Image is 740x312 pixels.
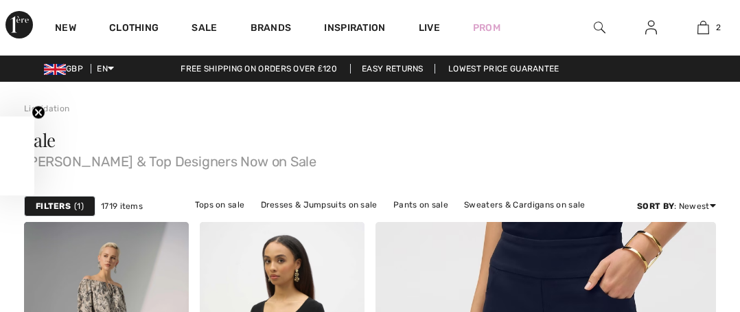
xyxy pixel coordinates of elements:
span: EN [97,64,114,74]
a: Sign In [634,19,668,36]
div: : Newest [637,200,716,212]
a: 2 [678,19,728,36]
a: Skirts on sale [371,214,439,232]
a: Sweaters & Cardigans on sale [457,196,592,214]
span: 1 [74,200,84,212]
img: search the website [594,19,605,36]
strong: Sort By [637,201,674,211]
img: 1ère Avenue [5,11,33,38]
a: Free shipping on orders over ₤120 [170,64,348,74]
a: Lowest Price Guarantee [437,64,570,74]
a: Pants on sale [386,196,455,214]
iframe: Opens a widget where you can chat to one of our agents [653,209,726,243]
a: Tops on sale [188,196,252,214]
img: UK Pound [44,64,66,75]
a: Outerwear on sale [441,214,530,232]
span: Sale [24,128,56,152]
a: Jackets & Blazers on sale [250,214,369,232]
a: Liquidation [24,104,69,113]
strong: Filters [36,200,71,212]
span: Inspiration [324,22,385,36]
a: Sale [192,22,217,36]
img: My Bag [697,19,709,36]
span: 1719 items [101,200,143,212]
span: GBP [44,64,89,74]
a: Dresses & Jumpsuits on sale [254,196,384,214]
a: Brands [251,22,292,36]
a: Prom [473,21,500,35]
img: My Info [645,19,657,36]
a: Easy Returns [350,64,435,74]
a: Clothing [109,22,159,36]
a: Live [419,21,440,35]
button: Close teaser [32,106,45,120]
span: [PERSON_NAME] & Top Designers Now on Sale [24,149,716,168]
a: New [55,22,76,36]
span: 2 [716,21,721,34]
